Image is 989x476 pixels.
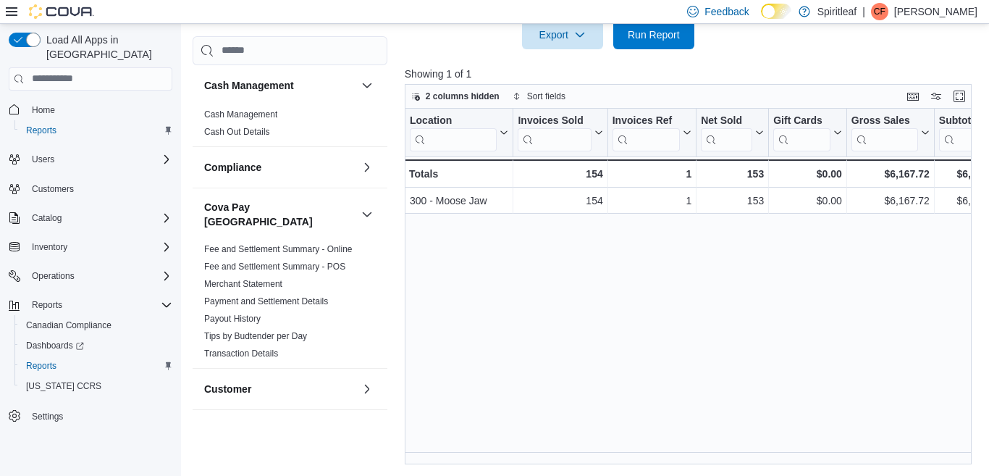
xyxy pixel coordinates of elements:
[204,278,282,290] span: Merchant Statement
[26,360,56,372] span: Reports
[26,267,80,285] button: Operations
[14,335,178,356] a: Dashboards
[204,200,355,229] h3: Cova Pay [GEOGRAPHIC_DATA]
[204,160,355,175] button: Compliance
[20,377,107,395] a: [US_STATE] CCRS
[204,262,345,272] a: Fee and Settlement Summary - POS
[204,78,355,93] button: Cash Management
[20,122,172,139] span: Reports
[32,212,62,224] span: Catalog
[26,238,73,256] button: Inventory
[851,165,930,183] div: $6,167.72
[701,114,752,151] div: Net Sold
[41,33,172,62] span: Load All Apps in [GEOGRAPHIC_DATA]
[204,296,328,307] span: Payment and Settlement Details
[522,20,603,49] button: Export
[628,28,680,42] span: Run Report
[26,408,69,425] a: Settings
[405,67,977,81] p: Showing 1 of 1
[358,380,376,398] button: Customer
[20,357,62,375] a: Reports
[410,114,497,128] div: Location
[851,192,930,209] div: $6,167.72
[410,114,508,151] button: Location
[3,266,178,286] button: Operations
[358,159,376,176] button: Compliance
[204,261,345,272] span: Fee and Settlement Summary - POS
[20,337,90,354] a: Dashboards
[20,317,117,334] a: Canadian Compliance
[26,209,67,227] button: Catalog
[204,126,270,138] span: Cash Out Details
[851,114,930,151] button: Gross Sales
[32,154,54,165] span: Users
[3,178,178,199] button: Customers
[358,77,376,94] button: Cash Management
[26,209,172,227] span: Catalog
[204,160,261,175] h3: Compliance
[204,109,277,120] a: Cash Management
[32,270,75,282] span: Operations
[3,99,178,120] button: Home
[26,406,172,425] span: Settings
[26,320,111,331] span: Canadian Compliance
[204,348,278,359] span: Transaction Details
[410,192,508,209] div: 300 - Moose Jaw
[26,180,172,198] span: Customers
[204,331,307,341] a: Tips by Budtender per Day
[204,382,355,396] button: Customer
[613,114,680,128] div: Invoices Ref
[518,114,591,151] div: Invoices Sold
[773,114,830,151] div: Gift Card Sales
[14,376,178,396] button: [US_STATE] CCRS
[3,295,178,315] button: Reports
[29,4,94,19] img: Cova
[14,120,178,141] button: Reports
[204,382,251,396] h3: Customer
[26,238,172,256] span: Inventory
[26,125,56,136] span: Reports
[26,101,61,119] a: Home
[26,151,172,168] span: Users
[894,3,977,20] p: [PERSON_NAME]
[851,114,918,128] div: Gross Sales
[204,109,277,120] span: Cash Management
[3,405,178,426] button: Settings
[405,88,505,105] button: 2 columns hidden
[193,106,387,146] div: Cash Management
[410,114,497,151] div: Location
[613,114,691,151] button: Invoices Ref
[204,127,270,137] a: Cash Out Details
[26,151,60,168] button: Users
[20,122,62,139] a: Reports
[773,192,842,209] div: $0.00
[613,192,691,209] div: 1
[871,3,888,20] div: Chelsea F
[204,279,282,289] a: Merchant Statement
[32,411,63,422] span: Settings
[527,91,565,102] span: Sort fields
[507,88,571,105] button: Sort fields
[193,241,387,368] div: Cova Pay [GEOGRAPHIC_DATA]
[817,3,857,20] p: Spiritleaf
[701,192,764,209] div: 153
[518,192,602,209] div: 154
[701,165,764,183] div: 153
[927,88,945,105] button: Display options
[204,296,328,306] a: Payment and Settlement Details
[20,377,172,395] span: Washington CCRS
[862,3,865,20] p: |
[204,348,278,359] a: Transaction Details
[20,337,172,354] span: Dashboards
[20,317,172,334] span: Canadian Compliance
[531,20,594,49] span: Export
[204,243,353,255] span: Fee and Settlement Summary - Online
[32,241,67,253] span: Inventory
[26,180,80,198] a: Customers
[518,165,602,183] div: 154
[204,314,261,324] a: Payout History
[613,114,680,151] div: Invoices Ref
[3,149,178,170] button: Users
